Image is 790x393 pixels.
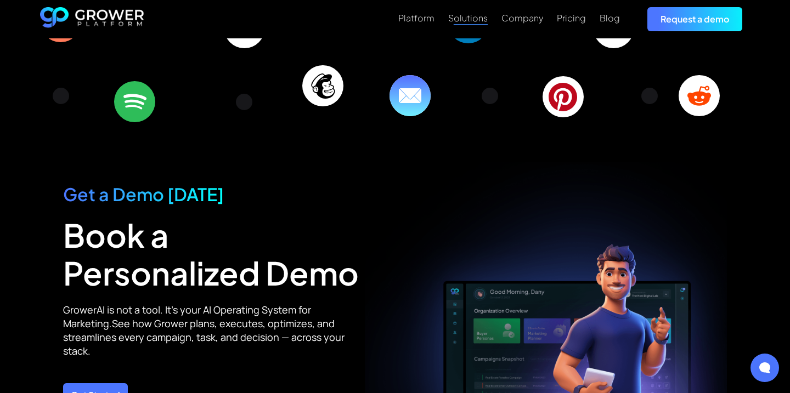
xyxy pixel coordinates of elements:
[63,183,224,205] span: Get a Demo [DATE]
[543,76,584,117] img: pinterest
[501,12,543,25] a: Company
[679,75,720,116] img: reddit
[600,12,620,25] a: Blog
[302,65,343,106] img: mailchimp * *
[647,7,742,31] a: Request a demo
[63,216,365,292] div: Book a Personalized Demo
[448,13,488,23] div: Solutions
[600,13,620,23] div: Blog
[40,7,144,31] a: home
[501,13,543,23] div: Company
[398,12,435,25] a: Platform
[63,303,365,358] p: GrowerAI is not a tool. It's your AI Operating System for Marketing.See how Grower plans, execute...
[557,13,586,23] div: Pricing
[448,12,488,25] a: Solutions
[557,12,586,25] a: Pricing
[398,13,435,23] div: Platform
